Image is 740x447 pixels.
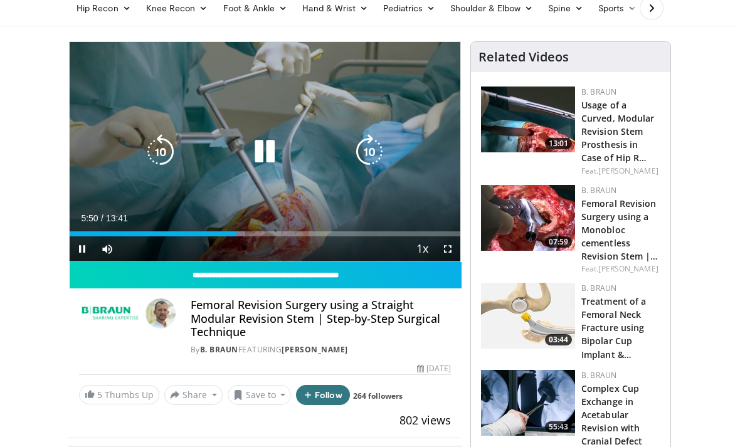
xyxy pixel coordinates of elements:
[353,391,403,401] a: 264 followers
[191,298,451,339] h4: Femoral Revision Surgery using a Straight Modular Revision Stem | Step-by-Step Surgical Technique
[545,236,572,248] span: 07:59
[435,236,460,261] button: Fullscreen
[70,42,460,261] video-js: Video Player
[95,236,120,261] button: Mute
[598,263,658,274] a: [PERSON_NAME]
[581,185,616,196] a: B. Braun
[545,334,572,345] span: 03:44
[481,370,575,436] a: 55:43
[296,385,350,405] button: Follow
[581,263,660,275] div: Feat.
[581,370,616,381] a: B. Braun
[417,363,451,374] div: [DATE]
[399,413,451,428] span: 802 views
[228,385,292,405] button: Save to
[581,99,655,164] a: Usage of a Curved, Modular Revision Stem Prosthesis in Case of Hip R…
[79,385,159,404] a: 5 Thumbs Up
[70,236,95,261] button: Pause
[481,87,575,152] img: 3f0fddff-fdec-4e4b-bfed-b21d85259955.150x105_q85_crop-smart_upscale.jpg
[191,344,451,355] div: By FEATURING
[106,213,128,223] span: 13:41
[545,421,572,433] span: 55:43
[598,166,658,176] a: [PERSON_NAME]
[581,295,646,360] a: Treatment of a Femoral Neck Fracture using Bipolar Cup Implant &…
[164,385,223,405] button: Share
[581,87,616,97] a: B. Braun
[200,344,238,355] a: B. Braun
[481,283,575,349] a: 03:44
[79,298,140,329] img: B. Braun
[410,236,435,261] button: Playback Rate
[97,389,102,401] span: 5
[478,50,569,65] h4: Related Videos
[282,344,348,355] a: [PERSON_NAME]
[481,185,575,251] img: 97950487-ad54-47b6-9334-a8a64355b513.150x105_q85_crop-smart_upscale.jpg
[81,213,98,223] span: 5:50
[145,298,176,329] img: Avatar
[101,213,103,223] span: /
[481,87,575,152] a: 13:01
[581,283,616,293] a: B. Braun
[481,185,575,251] a: 07:59
[481,283,575,349] img: dd541074-bb98-4b7d-853b-83c717806bb5.jpg.150x105_q85_crop-smart_upscale.jpg
[545,138,572,149] span: 13:01
[70,231,460,236] div: Progress Bar
[581,166,660,177] div: Feat.
[581,197,658,262] a: Femoral Revision Surgery using a Monobloc cementless Revision Stem |…
[481,370,575,436] img: 8b64c0ca-f349-41b4-a711-37a94bb885a5.jpg.150x105_q85_crop-smart_upscale.jpg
